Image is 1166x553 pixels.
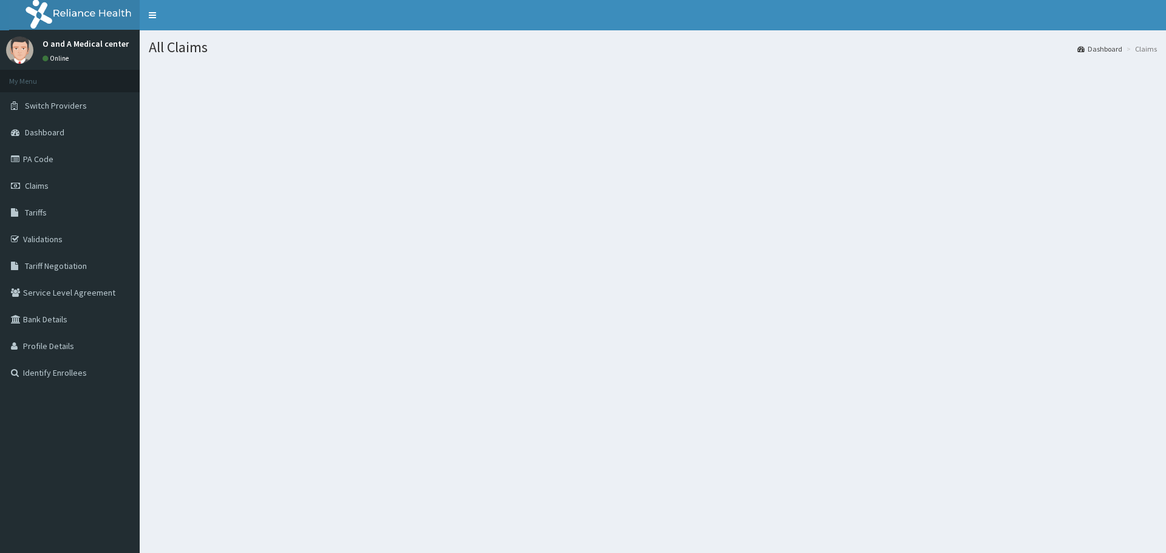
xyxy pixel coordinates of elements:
[25,180,49,191] span: Claims
[1077,44,1122,54] a: Dashboard
[43,54,72,63] a: Online
[25,100,87,111] span: Switch Providers
[25,260,87,271] span: Tariff Negotiation
[25,207,47,218] span: Tariffs
[149,39,1157,55] h1: All Claims
[1123,44,1157,54] li: Claims
[25,127,64,138] span: Dashboard
[6,36,33,64] img: User Image
[43,39,129,48] p: O and A Medical center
